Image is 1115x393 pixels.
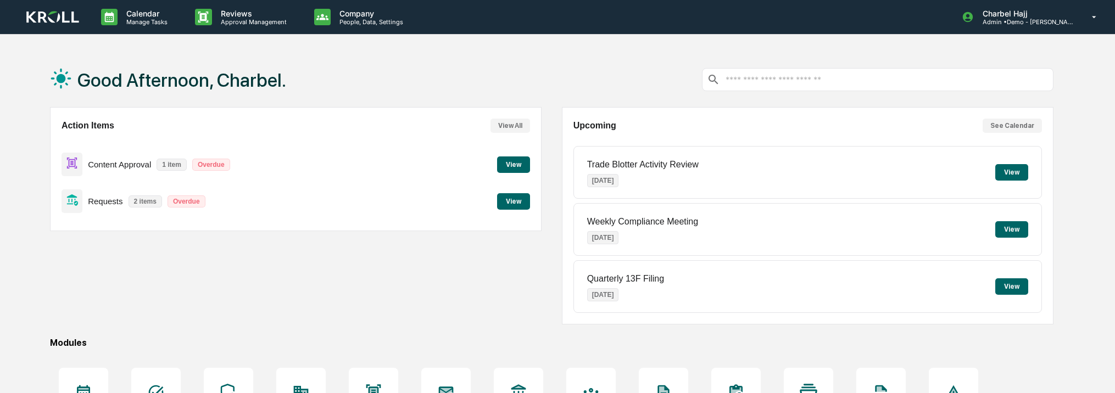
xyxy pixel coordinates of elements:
p: [DATE] [587,174,619,187]
button: View [497,156,530,173]
p: Admin • Demo - [PERSON_NAME] [974,18,1076,26]
button: View [995,221,1028,238]
p: People, Data, Settings [331,18,409,26]
p: [DATE] [587,231,619,244]
p: Content Approval [88,160,151,169]
a: View [497,195,530,206]
h1: Good Afternoon, Charbel. [77,69,286,91]
p: Calendar [118,9,173,18]
img: logo [26,11,79,24]
button: View All [490,119,530,133]
a: View [497,159,530,169]
p: Requests [88,196,122,206]
p: Company [331,9,409,18]
button: View [995,278,1028,295]
button: View [497,193,530,210]
button: View [995,164,1028,181]
p: Quarterly 13F Filing [587,274,665,284]
h2: Action Items [62,121,114,131]
p: Trade Blotter Activity Review [587,160,699,170]
p: 1 item [157,159,187,171]
p: Reviews [212,9,292,18]
p: Manage Tasks [118,18,173,26]
p: Approval Management [212,18,292,26]
h2: Upcoming [573,121,616,131]
p: 2 items [129,195,162,207]
button: See Calendar [983,119,1042,133]
p: Overdue [168,195,205,207]
p: Overdue [192,159,230,171]
div: Modules [50,338,1053,348]
p: [DATE] [587,288,619,301]
p: Weekly Compliance Meeting [587,217,698,227]
p: Charbel Hajj [974,9,1076,18]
